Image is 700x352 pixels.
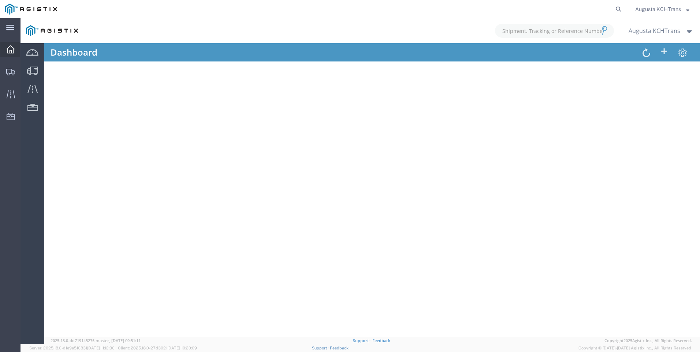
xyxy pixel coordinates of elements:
a: Feedback [330,346,349,350]
span: [DATE] 10:20:09 [167,346,197,350]
iframe: FS Legacy Container [21,18,700,344]
span: Copyright © [DATE]-[DATE] Agistix Inc., All Rights Reserved [578,345,691,351]
span: Client: 2025.18.0-27d3021 [118,346,197,350]
img: logo [5,4,57,15]
button: Augusta KCHTrans [635,5,690,14]
span: [DATE] 11:12:30 [87,346,115,350]
a: Support [312,346,330,350]
span: Server: 2025.18.0-d1e9a510831 [29,346,115,350]
span: Augusta KCHTrans [635,5,681,13]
